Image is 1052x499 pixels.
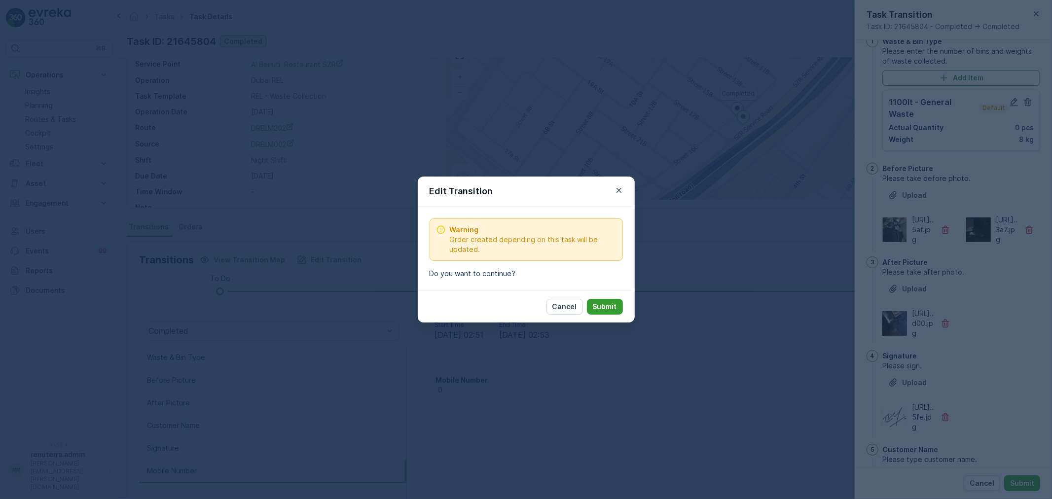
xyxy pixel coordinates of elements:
button: Cancel [546,299,583,315]
button: Submit [587,299,623,315]
span: Warning [450,225,617,235]
span: Order created depending on this task will be updated. [450,235,617,254]
p: Cancel [552,302,577,312]
p: Edit Transition [430,184,493,198]
p: Do you want to continue? [430,269,623,279]
p: Submit [593,302,617,312]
